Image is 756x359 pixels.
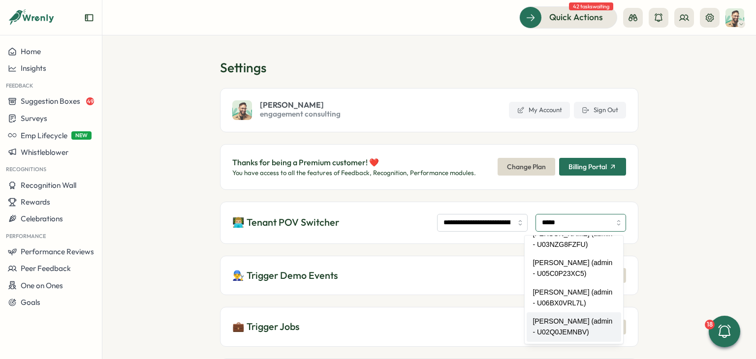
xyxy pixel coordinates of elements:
[21,47,41,56] span: Home
[21,180,76,190] span: Recognition Wall
[498,158,555,176] button: Change Plan
[232,156,476,169] p: Thanks for being a Premium customer! ❤️
[260,109,341,120] span: engagement consulting
[232,268,338,283] p: 👨‍🔧 Trigger Demo Events
[569,2,613,10] span: 42 tasks waiting
[220,59,638,76] h1: Settings
[21,96,80,106] span: Suggestion Boxes
[21,264,71,273] span: Peer Feedback
[594,106,618,115] span: Sign Out
[71,131,92,140] span: NEW
[86,97,94,105] span: 49
[559,158,626,176] button: Billing Portal
[709,316,740,347] button: 18
[232,169,476,178] p: You have access to all the features of Feedback, Recognition, Performance modules.
[507,158,546,175] span: Change Plan
[21,63,46,73] span: Insights
[527,283,621,312] div: [PERSON_NAME] (admin - U06BX0VRL7L)
[232,100,252,120] img: Ali
[21,247,94,256] span: Performance Reviews
[568,163,607,170] span: Billing Portal
[84,13,94,23] button: Expand sidebar
[705,320,715,329] div: 18
[527,225,621,254] div: [PERSON_NAME] (admin - U03NZG8FZFU)
[21,281,63,290] span: One on Ones
[232,215,339,230] p: 👨🏼‍💻 Tenant POV Switcher
[21,148,68,157] span: Whistleblower
[21,114,47,123] span: Surveys
[232,319,300,334] p: 💼 Trigger Jobs
[21,131,67,140] span: Emp Lifecycle
[527,254,621,283] div: [PERSON_NAME] (admin - U05C0P23XC5)
[509,102,570,119] a: My Account
[519,6,617,28] button: Quick Actions
[549,11,603,24] span: Quick Actions
[21,214,63,223] span: Celebrations
[21,197,50,207] span: Rewards
[527,312,621,341] div: [PERSON_NAME] (admin - U02Q0JEMNBV)
[574,102,626,119] button: Sign Out
[260,101,341,109] span: [PERSON_NAME]
[725,8,744,27] img: Ali
[21,298,40,307] span: Goals
[529,106,562,115] span: My Account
